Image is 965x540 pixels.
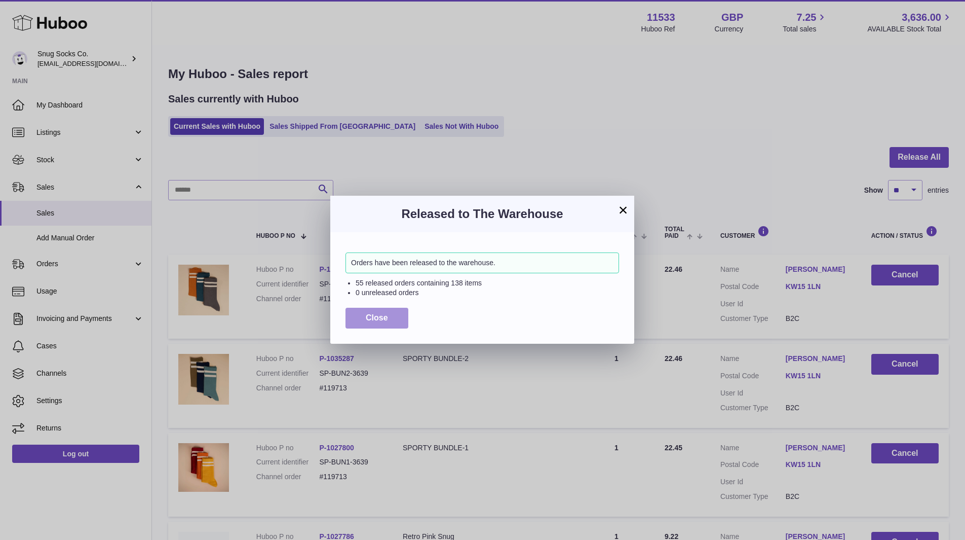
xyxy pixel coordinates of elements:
li: 55 released orders containing 138 items [356,278,619,288]
button: × [617,204,629,216]
h3: Released to The Warehouse [345,206,619,222]
span: Close [366,313,388,322]
li: 0 unreleased orders [356,288,619,298]
div: Orders have been released to the warehouse. [345,253,619,273]
button: Close [345,308,408,329]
